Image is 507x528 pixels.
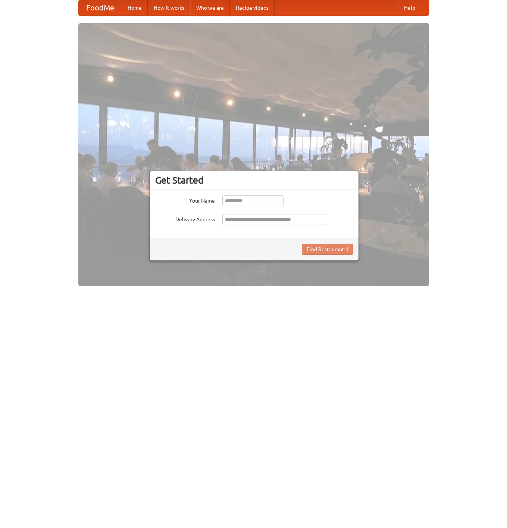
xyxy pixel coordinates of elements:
[155,214,215,223] label: Delivery Address
[190,0,230,15] a: Who we are
[302,244,353,255] button: Find Restaurants!
[148,0,190,15] a: How it works
[79,0,122,15] a: FoodMe
[155,175,353,186] h3: Get Started
[122,0,148,15] a: Home
[398,0,421,15] a: Help
[230,0,275,15] a: Recipe videos
[155,195,215,204] label: Your Name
